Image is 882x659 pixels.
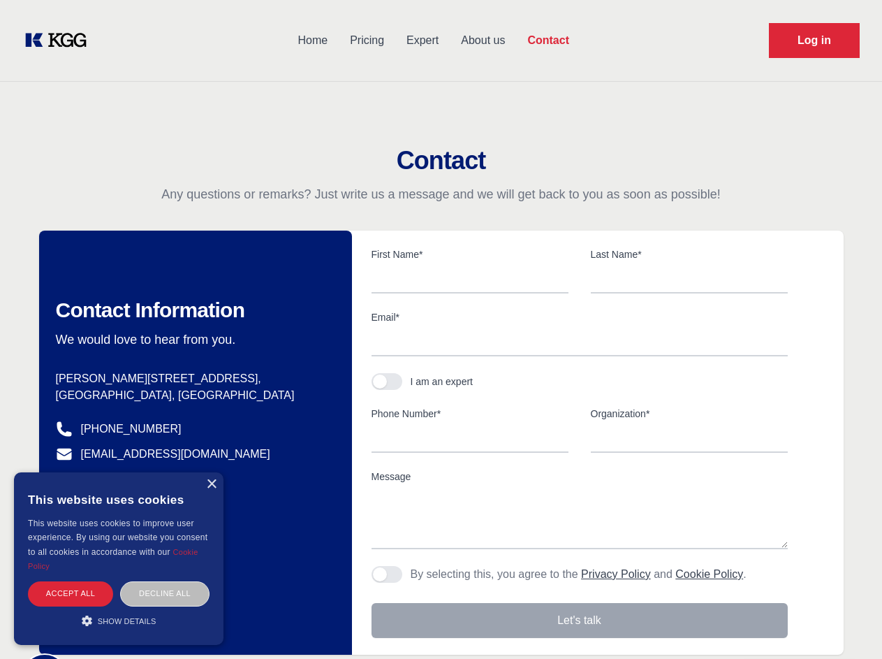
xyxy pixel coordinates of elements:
p: Any questions or remarks? Just write us a message and we will get back to you as soon as possible! [17,186,865,203]
div: I am an expert [411,375,473,389]
label: Organization* [591,407,788,421]
a: Cookie Policy [675,568,743,580]
a: Expert [395,22,450,59]
h2: Contact Information [56,298,330,323]
label: Email* [372,310,788,324]
a: @knowledgegategroup [56,471,195,488]
a: Pricing [339,22,395,59]
a: KOL Knowledge Platform: Talk to Key External Experts (KEE) [22,29,98,52]
div: This website uses cookies [28,483,210,516]
a: [EMAIL_ADDRESS][DOMAIN_NAME] [81,446,270,463]
a: Contact [516,22,580,59]
a: Home [286,22,339,59]
iframe: Chat Widget [812,592,882,659]
span: Show details [98,617,156,625]
p: [PERSON_NAME][STREET_ADDRESS], [56,370,330,387]
p: [GEOGRAPHIC_DATA], [GEOGRAPHIC_DATA] [56,387,330,404]
a: Request Demo [769,23,860,58]
a: About us [450,22,516,59]
p: By selecting this, you agree to the and . [411,566,747,583]
label: Message [372,470,788,484]
div: Show details [28,614,210,628]
label: Last Name* [591,247,788,261]
div: Decline all [120,581,210,606]
label: Phone Number* [372,407,568,421]
div: Close [206,479,216,490]
span: This website uses cookies to improve user experience. By using our website you consent to all coo... [28,519,207,557]
a: Cookie Policy [28,548,198,570]
a: [PHONE_NUMBER] [81,421,182,437]
a: Privacy Policy [581,568,651,580]
div: Accept all [28,581,113,606]
p: We would love to hear from you. [56,331,330,348]
h2: Contact [17,147,865,175]
label: First Name* [372,247,568,261]
button: Let's talk [372,603,788,638]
